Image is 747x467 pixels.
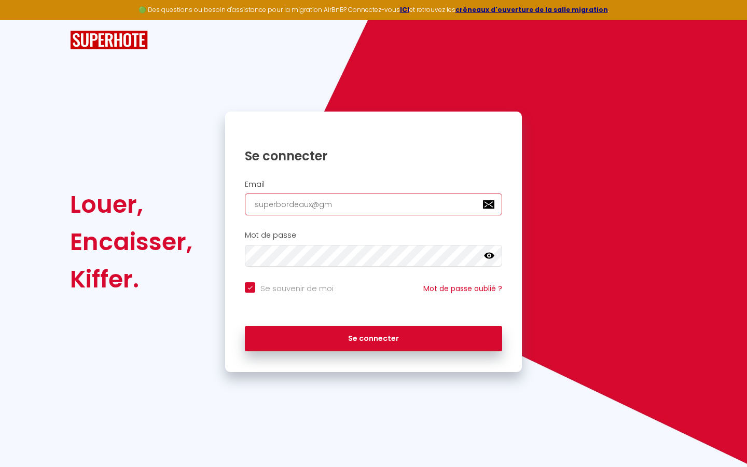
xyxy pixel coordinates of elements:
[245,194,502,215] input: Ton Email
[245,148,502,164] h1: Se connecter
[70,260,192,298] div: Kiffer.
[70,31,148,50] img: SuperHote logo
[423,283,502,294] a: Mot de passe oublié ?
[400,5,409,14] a: ICI
[245,326,502,352] button: Se connecter
[245,180,502,189] h2: Email
[455,5,608,14] a: créneaux d'ouverture de la salle migration
[70,186,192,223] div: Louer,
[8,4,39,35] button: Ouvrir le widget de chat LiveChat
[245,231,502,240] h2: Mot de passe
[70,223,192,260] div: Encaisser,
